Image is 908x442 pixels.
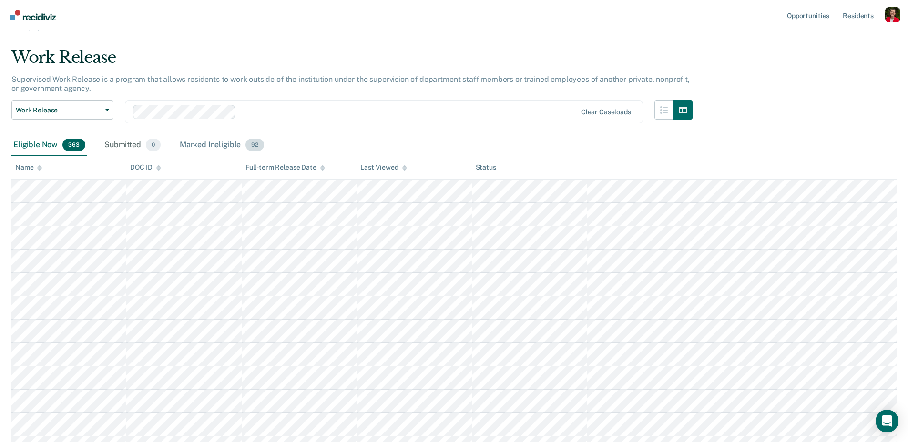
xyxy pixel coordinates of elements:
span: Work Release [16,106,102,114]
span: 92 [245,139,264,151]
div: Last Viewed [360,163,407,171]
span: 363 [62,139,85,151]
div: Full-term Release Date [245,163,325,171]
div: Eligible Now363 [11,135,87,156]
div: Name [15,163,42,171]
div: Clear caseloads [581,108,631,116]
div: Open Intercom Messenger [876,410,898,432]
div: Marked Ineligible92 [178,135,266,156]
button: Profile dropdown button [885,7,900,22]
div: Submitted0 [102,135,163,156]
img: Recidiviz [10,10,56,20]
div: Work Release [11,48,693,75]
button: Work Release [11,100,113,120]
p: Supervised Work Release is a program that allows residents to work outside of the institution und... [11,75,690,93]
div: Status [476,163,496,171]
div: DOC ID [130,163,161,171]
span: 0 [146,139,161,151]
